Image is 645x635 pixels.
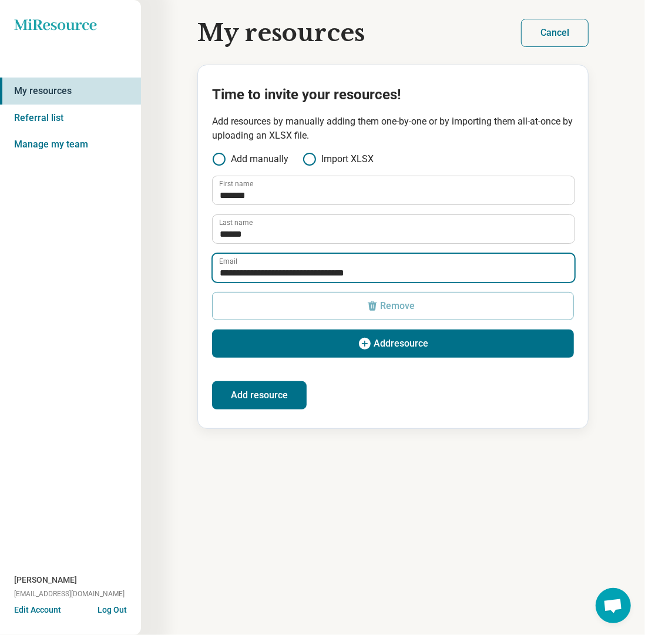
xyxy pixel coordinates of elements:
[219,219,253,226] label: Last name
[374,339,429,348] span: Add resource
[14,604,61,616] button: Edit Account
[212,115,574,143] p: Add resources by manually adding them one-by-one or by importing them all-at-once by uploading an...
[14,574,77,586] span: [PERSON_NAME]
[197,19,365,46] h1: My resources
[14,589,125,599] span: [EMAIL_ADDRESS][DOMAIN_NAME]
[596,588,631,623] a: Open chat
[219,258,237,265] label: Email
[212,84,574,105] h2: Time to invite your resources!
[521,19,589,47] button: Cancel
[98,604,127,613] button: Log Out
[219,180,253,187] label: First name
[212,330,574,358] button: Addresource
[303,152,374,166] label: Import XLSX
[212,381,307,409] button: Add resource
[212,292,574,320] button: Remove
[212,152,288,166] label: Add manually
